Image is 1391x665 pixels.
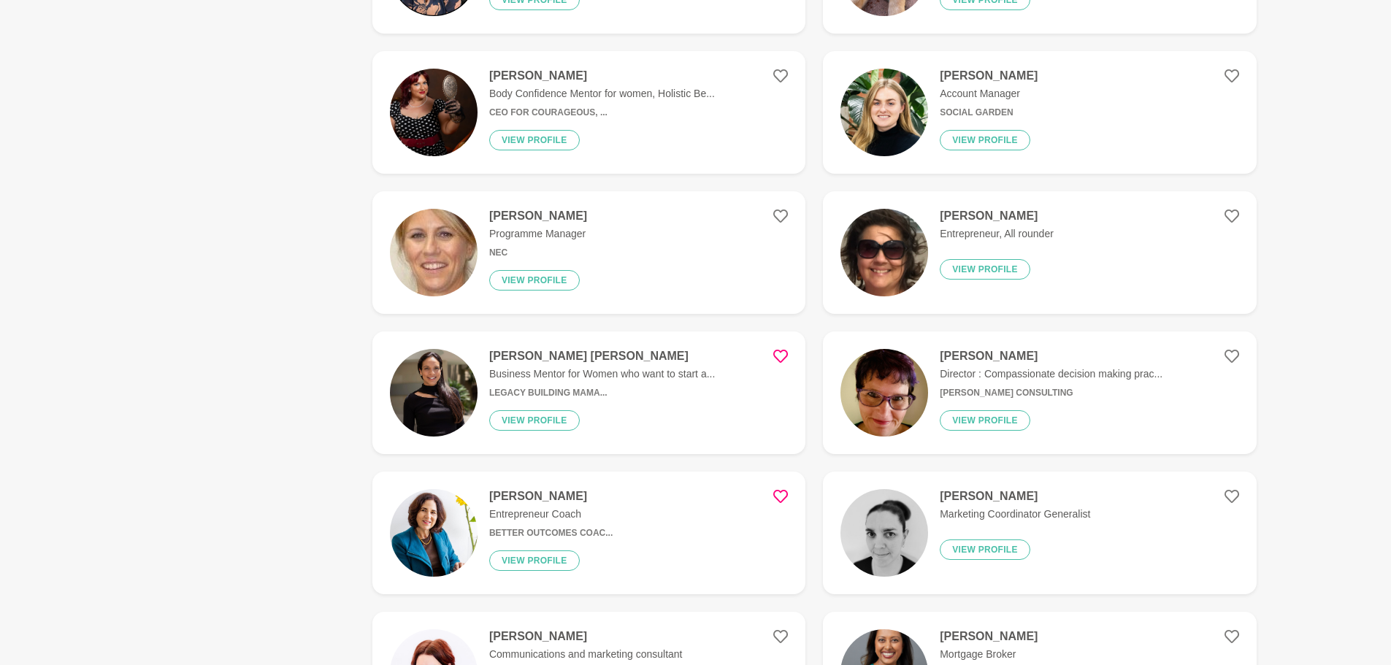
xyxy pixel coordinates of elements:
[489,410,580,431] button: View profile
[372,51,805,174] a: [PERSON_NAME]Body Confidence Mentor for women, Holistic Be...CEO for Courageous, ...View profile
[489,226,587,242] p: Programme Manager
[823,51,1256,174] a: [PERSON_NAME]Account ManagerSocial GardenView profile
[390,209,478,296] img: 20563db9f6a3d1aea4bee558a2014f74dba15480-120x120.jpg
[940,69,1038,83] h4: [PERSON_NAME]
[489,489,613,504] h4: [PERSON_NAME]
[489,247,587,258] h6: NEC
[940,226,1054,242] p: Entrepreneur, All rounder
[940,366,1162,382] p: Director : Compassionate decision making prac...
[940,507,1090,522] p: Marketing Coordinator Generalist
[840,349,928,437] img: c48e87676ec02a0cc847a90e0090006d6b878cdc-2208x2677.jpg
[489,69,715,83] h4: [PERSON_NAME]
[940,130,1030,150] button: View profile
[489,550,580,571] button: View profile
[940,107,1038,118] h6: Social Garden
[372,191,805,314] a: [PERSON_NAME]Programme ManagerNECView profile
[840,209,928,296] img: 29684499446b97a81ee80a91ee07c6cf1974cbf8-1242x2208.jpg
[489,270,580,291] button: View profile
[940,388,1162,399] h6: [PERSON_NAME] Consulting
[489,366,715,382] p: Business Mentor for Women who want to start a...
[489,629,683,644] h4: [PERSON_NAME]
[940,86,1038,101] p: Account Manager
[940,410,1030,431] button: View profile
[940,629,1059,644] h4: [PERSON_NAME]
[372,472,805,594] a: [PERSON_NAME]Entrepreneur CoachBetter Outcomes Coac...View profile
[840,489,928,577] img: 33b7fa881d4fd36849e5d114fe63fef60f4d454c-3072x4096.jpg
[823,191,1256,314] a: [PERSON_NAME]Entrepreneur, All rounderView profile
[940,489,1090,504] h4: [PERSON_NAME]
[489,209,587,223] h4: [PERSON_NAME]
[489,130,580,150] button: View profile
[489,507,613,522] p: Entrepreneur Coach
[840,69,928,156] img: 79d22c42007bf53f1bf4a6b3cdc91515644eb265-1181x1181.png
[390,489,478,577] img: bc4c1a949b657d47f3b408cf720d91789dc47126-1575x1931.jpg
[940,349,1162,364] h4: [PERSON_NAME]
[940,539,1030,560] button: View profile
[940,259,1030,280] button: View profile
[390,349,478,437] img: 00786494d655bbfd6cdfef4bfe9a954db4e7dda2-1499x2000.jpg
[489,528,613,539] h6: Better Outcomes Coac...
[489,647,683,662] p: Communications and marketing consultant
[489,388,715,399] h6: Legacy Building Mama...
[940,209,1054,223] h4: [PERSON_NAME]
[390,69,478,156] img: 757907b3ed0403ae45907990eb6d90976d33866e-667x1000.jpg
[489,86,715,101] p: Body Confidence Mentor for women, Holistic Be...
[489,107,715,118] h6: CEO for Courageous, ...
[489,349,715,364] h4: [PERSON_NAME] [PERSON_NAME]
[823,331,1256,454] a: [PERSON_NAME]Director : Compassionate decision making prac...[PERSON_NAME] ConsultingView profile
[940,647,1059,662] p: Mortgage Broker
[372,331,805,454] a: [PERSON_NAME] [PERSON_NAME]Business Mentor for Women who want to start a...Legacy Building Mama.....
[823,472,1256,594] a: [PERSON_NAME]Marketing Coordinator GeneralistView profile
